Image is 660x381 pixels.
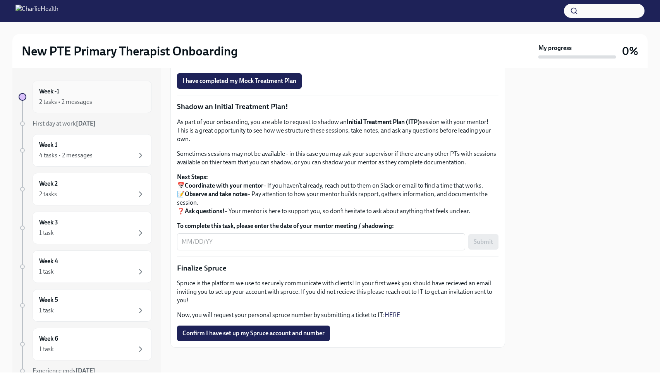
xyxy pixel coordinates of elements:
[19,289,152,322] a: Week 51 task
[185,207,225,215] strong: Ask questions!
[19,119,152,128] a: First day at work[DATE]
[39,229,54,237] div: 1 task
[39,98,92,106] div: 2 tasks • 2 messages
[33,120,96,127] span: First day at work
[15,5,58,17] img: CharlieHealth
[177,102,498,112] p: Shadow an Initial Treatment Plan!
[177,150,498,167] p: Sometimes sessions may not be available - in this case you may ask your supervisor if there are a...
[177,311,498,319] p: Now, you will request your personal spruce number by submitting a ticket to IT:
[19,81,152,113] a: Week -12 tasks • 2 messages
[39,257,58,265] h6: Week 4
[177,73,302,89] button: I have completed my Mock Treatment Plan
[39,218,58,227] h6: Week 3
[19,212,152,244] a: Week 31 task
[538,44,572,52] strong: My progress
[182,329,325,337] span: Confirm I have set up my Spruce account and number
[39,141,57,149] h6: Week 1
[39,267,54,276] div: 1 task
[177,173,208,181] strong: Next Steps:
[177,118,498,143] p: As part of your onboarding, you are able to request to shadow an session with your mentor! This i...
[182,77,296,85] span: I have completed my Mock Treatment Plan
[185,190,247,198] strong: Observe and take notes
[39,87,59,96] h6: Week -1
[76,120,96,127] strong: [DATE]
[177,222,498,230] label: To complete this task, please enter the date of your mentor meeting / shadowing:
[19,134,152,167] a: Week 14 tasks • 2 messages
[19,328,152,360] a: Week 61 task
[39,334,58,343] h6: Week 6
[39,306,54,315] div: 1 task
[177,279,498,305] p: Spruce is the platform we use to securely communicate with clients! In your first week you should...
[39,296,58,304] h6: Week 5
[347,118,420,126] strong: Initial Treatment Plan (ITP)
[185,182,263,189] strong: Coordinate with your mentor
[39,190,57,198] div: 2 tasks
[177,263,498,273] p: Finalize Spruce
[19,250,152,283] a: Week 41 task
[177,326,330,341] button: Confirm I have set up my Spruce account and number
[385,311,400,319] a: HERE
[177,173,498,215] p: 📅 – If you haven’t already, reach out to them on Slack or email to find a time that works. 📝 – Pa...
[622,44,638,58] h3: 0%
[39,179,58,188] h6: Week 2
[33,367,95,374] span: Experience ends
[39,151,93,160] div: 4 tasks • 2 messages
[76,367,95,374] strong: [DATE]
[19,173,152,205] a: Week 22 tasks
[22,43,238,59] h2: New PTE Primary Therapist Onboarding
[39,345,54,353] div: 1 task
